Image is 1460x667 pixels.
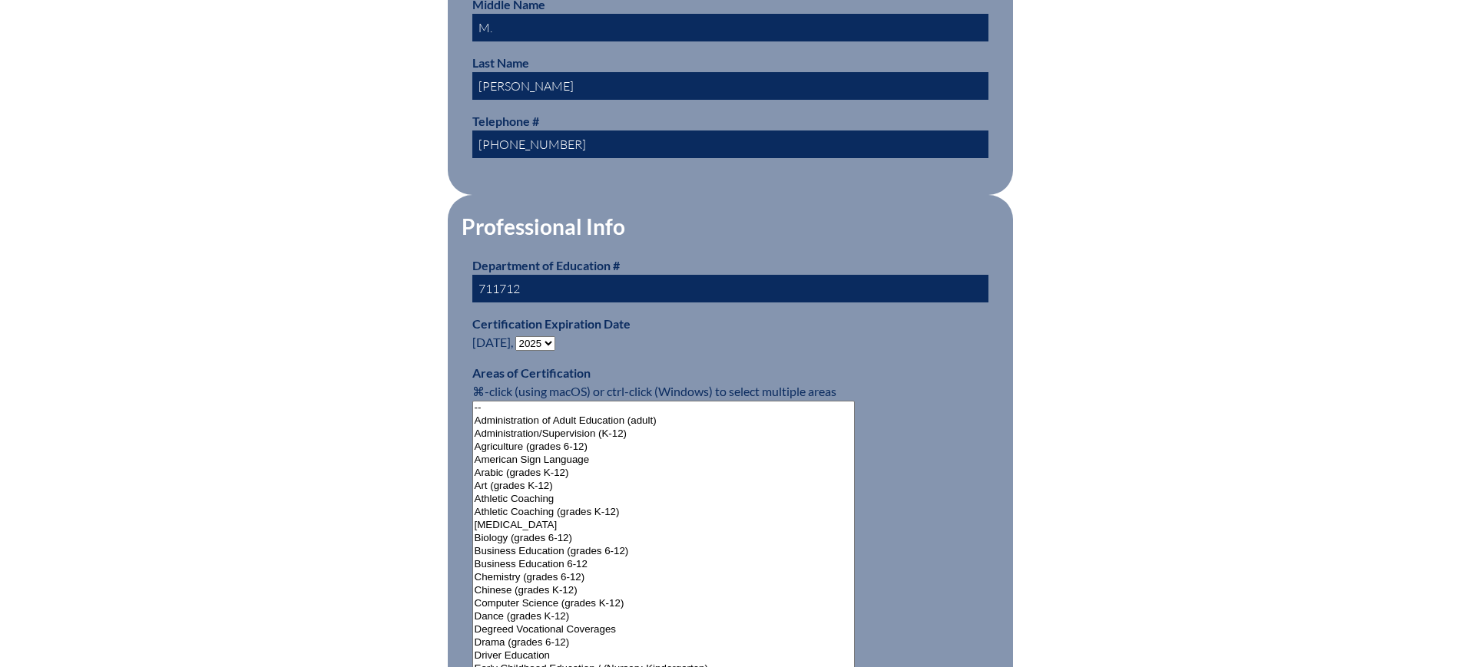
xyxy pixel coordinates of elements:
legend: Professional Info [460,213,627,239]
option: Driver Education [473,649,855,662]
option: Arabic (grades K-12) [473,467,855,480]
option: Agriculture (grades 6-12) [473,441,855,454]
option: [MEDICAL_DATA] [473,519,855,532]
option: Chemistry (grades 6-12) [473,571,855,584]
span: [DATE], [472,335,513,349]
label: Department of Education # [472,258,620,272]
option: Business Education 6-12 [473,558,855,571]
option: Dance (grades K-12) [473,610,855,623]
option: Drama (grades 6-12) [473,636,855,649]
option: Administration/Supervision (K-12) [473,428,855,441]
label: Telephone # [472,114,539,128]
option: Degreed Vocational Coverages [473,623,855,636]
label: Areas of Certification [472,365,591,380]
label: Last Name [472,55,529,70]
option: Administration of Adult Education (adult) [473,414,855,428]
option: American Sign Language [473,454,855,467]
option: Computer Science (grades K-12) [473,597,855,610]
option: Athletic Coaching [473,493,855,506]
option: Business Education (grades 6-12) [473,545,855,558]
option: -- [473,401,855,414]
option: Chinese (grades K-12) [473,584,855,597]
option: Athletic Coaching (grades K-12) [473,506,855,519]
option: Art (grades K-12) [473,480,855,493]
label: Certification Expiration Date [472,316,631,331]
option: Biology (grades 6-12) [473,532,855,545]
